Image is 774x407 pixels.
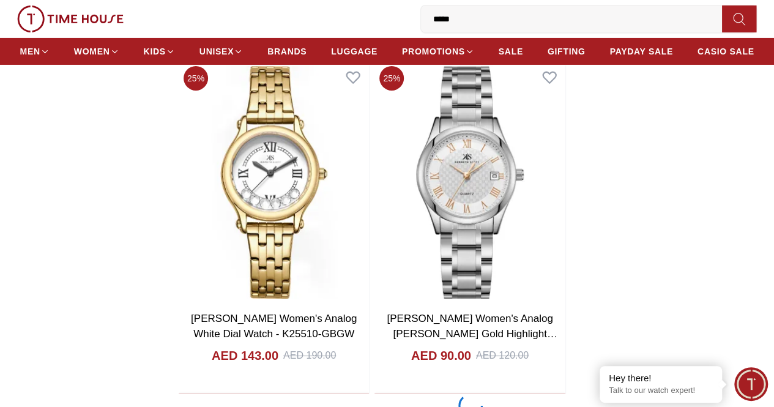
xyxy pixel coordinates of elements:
[331,40,378,62] a: LUGGAGE
[20,40,50,62] a: MEN
[609,386,713,396] p: Talk to our watch expert!
[476,348,529,363] div: AED 120.00
[184,66,208,91] span: 25 %
[609,372,713,384] div: Hey there!
[402,45,465,58] span: PROMOTIONS
[144,45,166,58] span: KIDS
[283,348,336,363] div: AED 190.00
[499,45,523,58] span: SALE
[609,45,672,58] span: PAYDAY SALE
[267,45,307,58] span: BRANDS
[267,40,307,62] a: BRANDS
[331,45,378,58] span: LUGGAGE
[74,45,110,58] span: WOMEN
[199,40,243,62] a: UNISEX
[191,313,357,340] a: [PERSON_NAME] Women's Analog White Dial Watch - K25510-GBGW
[698,40,754,62] a: CASIO SALE
[17,6,124,32] img: ...
[199,45,234,58] span: UNISEX
[212,347,278,364] h4: AED 143.00
[402,40,474,62] a: PROMOTIONS
[698,45,754,58] span: CASIO SALE
[387,313,557,356] a: [PERSON_NAME] Women's Analog [PERSON_NAME] Gold Highlight Dial Watch - K25504-SBSWK
[379,66,404,91] span: 25 %
[179,61,369,304] img: Kenneth Scott Women's Analog White Dial Watch - K25510-GBGW
[20,45,40,58] span: MEN
[499,40,523,62] a: SALE
[609,40,672,62] a: PAYDAY SALE
[411,347,471,364] h4: AED 90.00
[548,40,586,62] a: GIFTING
[374,61,565,304] img: Kenneth Scott Women's Analog White Rose Gold Highlight Dial Watch - K25504-SBSWK
[734,367,768,401] div: Chat Widget
[74,40,119,62] a: WOMEN
[548,45,586,58] span: GIFTING
[144,40,175,62] a: KIDS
